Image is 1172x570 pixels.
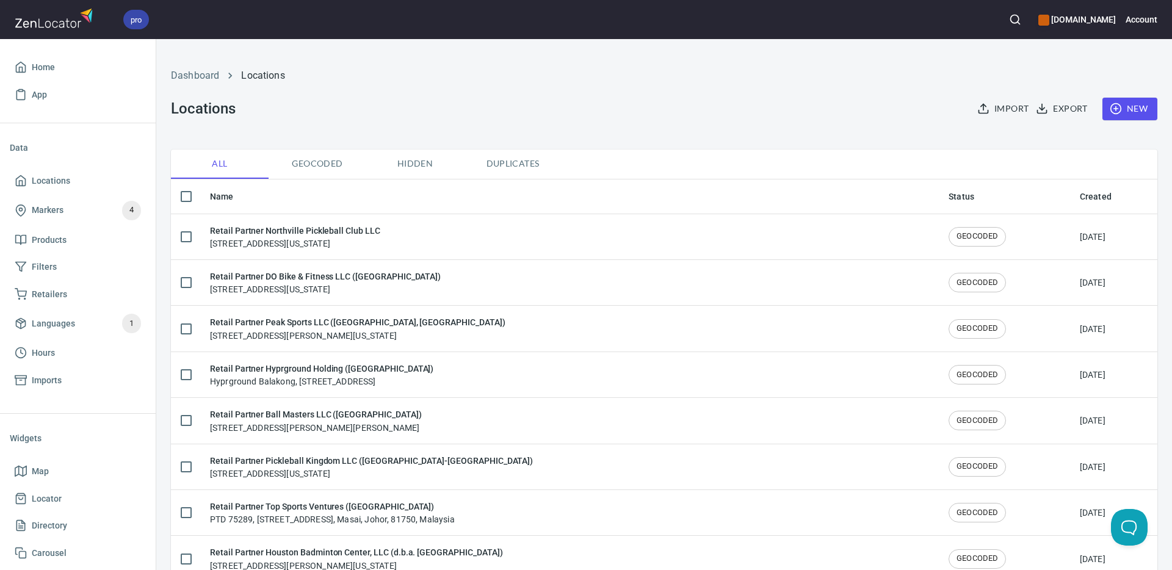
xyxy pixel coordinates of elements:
[10,253,146,281] a: Filters
[15,5,96,31] img: zenlocator
[949,415,1005,427] span: GEOCODED
[32,287,67,302] span: Retailers
[1080,276,1105,289] div: [DATE]
[10,54,146,81] a: Home
[1126,6,1157,33] button: Account
[32,259,57,275] span: Filters
[32,87,47,103] span: App
[32,345,55,361] span: Hours
[949,323,1005,334] span: GEOCODED
[210,270,441,295] div: [STREET_ADDRESS][US_STATE]
[123,13,149,26] span: pro
[10,339,146,367] a: Hours
[1002,6,1029,33] button: Search
[1111,509,1148,546] iframe: Help Scout Beacon - Open
[32,173,70,189] span: Locations
[10,281,146,308] a: Retailers
[10,367,146,394] a: Imports
[122,317,141,331] span: 1
[10,308,146,339] a: Languages1
[241,70,284,81] a: Locations
[32,60,55,75] span: Home
[1126,13,1157,26] h6: Account
[949,277,1005,289] span: GEOCODED
[210,408,421,433] div: [STREET_ADDRESS][PERSON_NAME][PERSON_NAME]
[949,507,1005,519] span: GEOCODED
[10,195,146,226] a: Markers4
[374,156,457,171] span: Hidden
[1080,507,1105,519] div: [DATE]
[1112,101,1148,117] span: New
[471,156,554,171] span: Duplicates
[32,464,49,479] span: Map
[210,270,441,283] h6: Retail Partner DO Bike & Fitness LLC ([GEOGRAPHIC_DATA])
[1080,461,1105,473] div: [DATE]
[1102,98,1157,120] button: New
[171,68,1157,83] nav: breadcrumb
[10,133,146,162] li: Data
[171,70,219,81] a: Dashboard
[980,101,1029,117] span: Import
[210,224,380,237] h6: Retail Partner Northville Pickleball Club LLC
[939,179,1070,214] th: Status
[949,461,1005,472] span: GEOCODED
[210,500,455,513] h6: Retail Partner Top Sports Ventures ([GEOGRAPHIC_DATA])
[10,167,146,195] a: Locations
[949,553,1005,565] span: GEOCODED
[276,156,359,171] span: Geocoded
[210,500,455,525] div: PTD 75289, [STREET_ADDRESS], Masai, Johor, 81750, Malaysia
[210,362,433,375] h6: Retail Partner Hyprground Holding ([GEOGRAPHIC_DATA])
[123,10,149,29] div: pro
[1080,553,1105,565] div: [DATE]
[1038,101,1087,117] span: Export
[32,373,62,388] span: Imports
[178,156,261,171] span: All
[1080,323,1105,335] div: [DATE]
[1080,231,1105,243] div: [DATE]
[1038,15,1049,26] button: color-CE600E
[210,224,380,250] div: [STREET_ADDRESS][US_STATE]
[210,316,505,329] h6: Retail Partner Peak Sports LLC ([GEOGRAPHIC_DATA], [GEOGRAPHIC_DATA])
[949,231,1005,242] span: GEOCODED
[210,362,433,388] div: Hyprground Balakong, [STREET_ADDRESS]
[32,203,63,218] span: Markers
[1080,369,1105,381] div: [DATE]
[32,518,67,533] span: Directory
[1033,98,1092,120] button: Export
[10,485,146,513] a: Locator
[975,98,1033,120] button: Import
[949,369,1005,381] span: GEOCODED
[210,316,505,341] div: [STREET_ADDRESS][PERSON_NAME][US_STATE]
[171,100,235,117] h3: Locations
[1038,13,1116,26] h6: [DOMAIN_NAME]
[10,539,146,567] a: Carousel
[10,81,146,109] a: App
[1080,414,1105,427] div: [DATE]
[210,408,421,421] h6: Retail Partner Ball Masters LLC ([GEOGRAPHIC_DATA])
[32,316,75,331] span: Languages
[1070,179,1157,214] th: Created
[10,458,146,485] a: Map
[122,203,141,217] span: 4
[32,491,62,507] span: Locator
[210,546,502,559] h6: Retail Partner Houston Badminton Center, LLC (d.b.a. [GEOGRAPHIC_DATA])
[200,179,939,214] th: Name
[32,233,67,248] span: Products
[10,226,146,254] a: Products
[210,454,533,480] div: [STREET_ADDRESS][US_STATE]
[10,424,146,453] li: Widgets
[10,512,146,539] a: Directory
[210,454,533,467] h6: Retail Partner Pickleball Kingdom LLC ([GEOGRAPHIC_DATA]-[GEOGRAPHIC_DATA])
[32,546,67,561] span: Carousel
